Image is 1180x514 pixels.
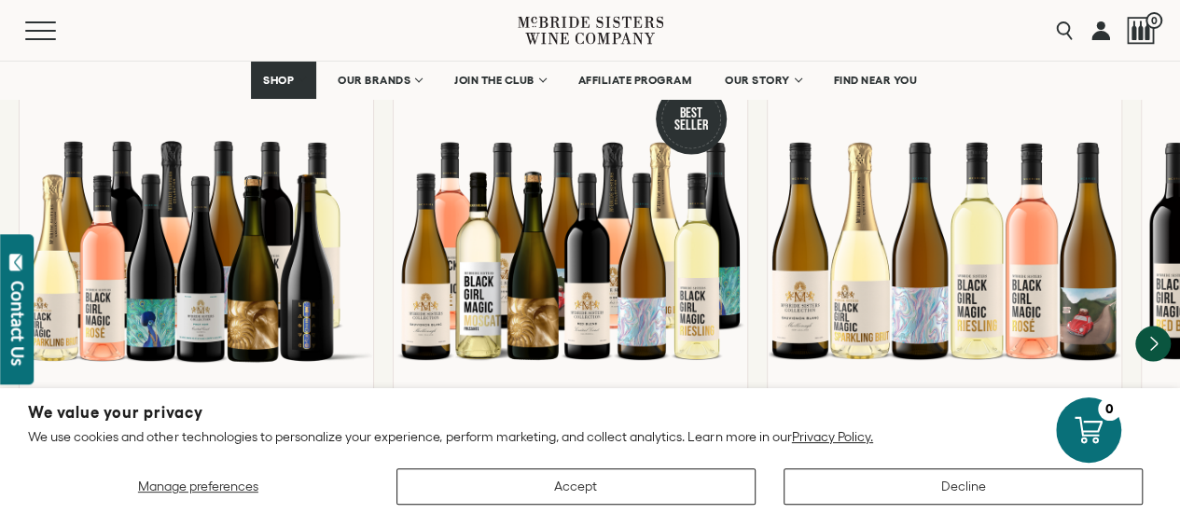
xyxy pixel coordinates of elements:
a: OUR BRANDS [326,62,433,99]
span: FIND NEAR YOU [834,74,918,87]
span: Manage preferences [138,479,258,493]
button: Manage preferences [28,468,368,505]
div: Contact Us [8,281,27,366]
span: 0 [1145,12,1162,29]
div: 0 [1098,397,1121,421]
a: Privacy Policy. [792,429,873,444]
button: Decline [784,468,1143,505]
a: AFFILIATE PROGRAM [566,62,704,99]
button: Next [1135,326,1171,361]
h2: We value your privacy [28,405,1152,421]
a: FIND NEAR YOU [822,62,930,99]
a: SHOP [251,62,316,99]
p: We use cookies and other technologies to personalize your experience, perform marketing, and coll... [28,428,1152,445]
span: JOIN THE CLUB [454,74,534,87]
span: AFFILIATE PROGRAM [578,74,692,87]
button: Accept [396,468,756,505]
a: JOIN THE CLUB [442,62,557,99]
span: OUR STORY [725,74,790,87]
a: OUR STORY [713,62,812,99]
span: SHOP [263,74,295,87]
button: Mobile Menu Trigger [25,21,92,40]
span: OUR BRANDS [338,74,410,87]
